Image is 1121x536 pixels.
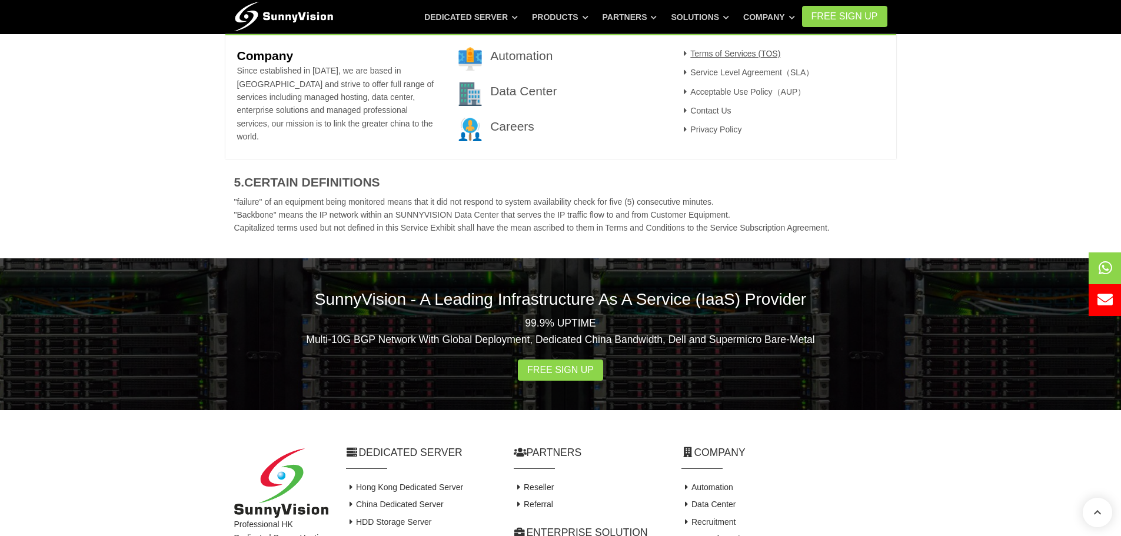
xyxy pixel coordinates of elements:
a: Terms of Services (TOS) [680,49,781,58]
p: 99.9% UPTIME Multi-10G BGP Network With Global Deployment, Dedicated China Bandwidth, Dell and Su... [234,315,887,348]
a: China Dedicated Server [346,500,444,509]
a: Partners [603,6,657,28]
a: Free Sign Up [518,359,603,381]
b: Company [237,49,293,62]
img: 003-research.png [458,118,482,141]
a: Automation [490,49,553,62]
h2: Dedicated Server [346,445,496,460]
a: Referral [514,500,553,509]
a: FREE Sign Up [802,6,887,27]
h2: Company [681,445,887,460]
img: SunnyVision Limited [234,448,328,518]
a: Dedicated Server [424,6,518,28]
a: Solutions [671,6,729,28]
a: Data Center [490,84,557,98]
a: Recruitment [681,517,736,527]
a: Data Center [681,500,736,509]
a: Acceptable Use Policy（AUP） [680,87,806,96]
a: Careers [490,119,534,133]
img: 001-brand.png [458,47,482,71]
div: Company [225,34,896,159]
strong: 5.CERTAIN DEFINITIONS [234,175,380,189]
a: Contact Us [680,106,731,115]
a: HDD Storage Server [346,517,432,527]
a: Service Level Agreement（SLA） [680,68,814,77]
a: Company [743,6,795,28]
img: 002-town.png [458,82,482,106]
a: Hong Kong Dedicated Server [346,482,464,492]
span: Since established in [DATE], we are based in [GEOGRAPHIC_DATA] and strive to offer full range of ... [237,66,434,141]
h2: Partners [514,445,664,460]
a: Products [532,6,588,28]
a: Reseller [514,482,554,492]
a: Privacy Policy [680,125,742,134]
a: Automation [681,482,733,492]
h2: SunnyVision - A Leading Infrastructure As A Service (IaaS) Provider [234,288,887,311]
